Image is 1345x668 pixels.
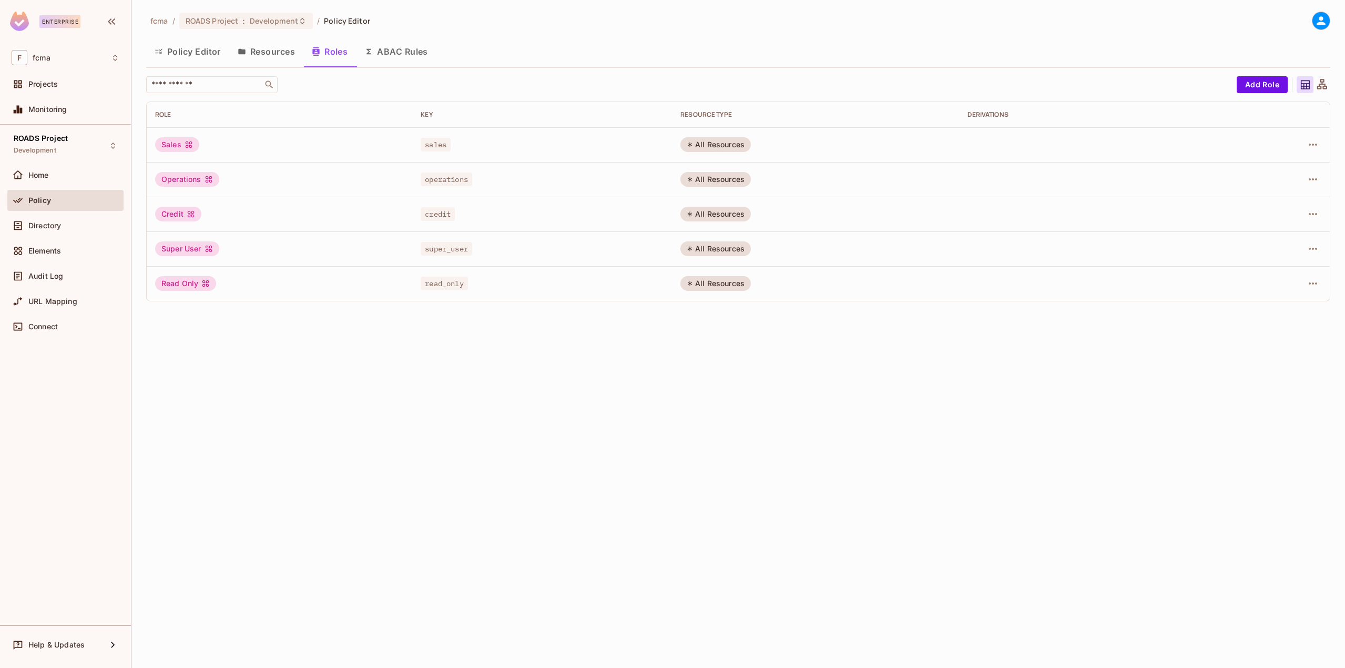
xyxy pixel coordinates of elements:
span: Development [14,146,56,155]
div: Role [155,110,404,119]
span: super_user [421,242,472,256]
span: Workspace: fcma [33,54,50,62]
span: sales [421,138,451,151]
span: read_only [421,277,467,290]
div: All Resources [680,276,751,291]
span: ROADS Project [186,16,239,26]
button: ABAC Rules [356,38,436,65]
span: Help & Updates [28,641,85,649]
span: operations [421,173,472,186]
div: All Resources [680,137,751,152]
span: Audit Log [28,272,63,280]
span: Connect [28,322,58,331]
div: Credit [155,207,201,221]
li: / [172,16,175,26]
span: credit [421,207,455,221]
div: Sales [155,137,199,152]
img: SReyMgAAAABJRU5ErkJggg== [10,12,29,31]
span: F [12,50,27,65]
div: Enterprise [39,15,80,28]
div: Read Only [155,276,216,291]
span: Directory [28,221,61,230]
li: / [317,16,320,26]
button: Add Role [1237,76,1288,93]
div: All Resources [680,241,751,256]
span: Policy [28,196,51,205]
div: All Resources [680,207,751,221]
span: ROADS Project [14,134,68,143]
span: the active workspace [150,16,168,26]
div: All Resources [680,172,751,187]
div: Key [421,110,664,119]
span: URL Mapping [28,297,77,306]
button: Roles [303,38,356,65]
button: Policy Editor [146,38,229,65]
span: Elements [28,247,61,255]
span: Monitoring [28,105,67,114]
div: Operations [155,172,219,187]
div: RESOURCE TYPE [680,110,951,119]
div: Super User [155,241,219,256]
span: Development [250,16,298,26]
div: Derivations [967,110,1210,119]
button: Resources [229,38,303,65]
span: Policy Editor [324,16,370,26]
span: Projects [28,80,58,88]
span: : [242,17,246,25]
span: Home [28,171,49,179]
